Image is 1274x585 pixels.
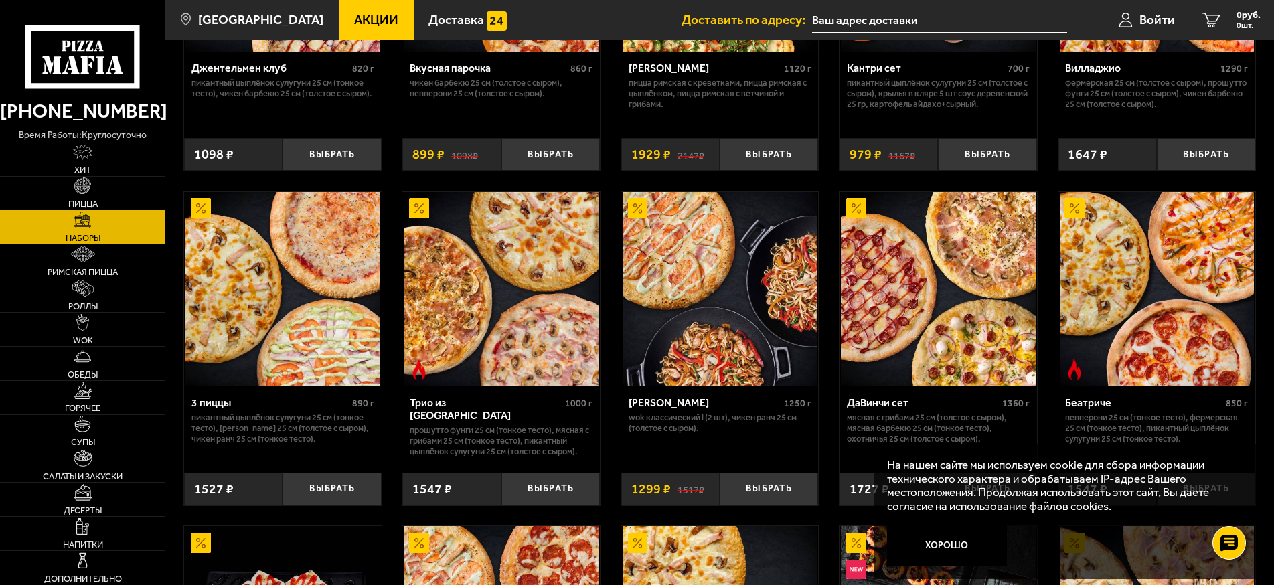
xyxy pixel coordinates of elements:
span: 700 г [1008,63,1030,74]
s: 1167 ₽ [888,148,915,161]
p: Пикантный цыплёнок сулугуни 25 см (толстое с сыром), крылья в кляре 5 шт соус деревенский 25 гр, ... [847,78,1030,110]
span: 890 г [352,398,374,409]
img: Акционный [628,533,648,553]
button: Выбрать [720,473,818,505]
span: Дополнительно [44,574,122,583]
img: Акционный [1064,198,1085,218]
span: 860 г [570,63,592,74]
p: На нашем сайте мы используем cookie для сбора информации технического характера и обрабатываем IP... [887,458,1235,513]
button: Хорошо [887,525,1006,565]
span: Десерты [64,506,102,515]
span: Акции [354,13,398,26]
button: Выбрать [501,473,600,505]
span: Римская пицца [48,268,118,276]
div: Вкусная парочка [410,62,567,74]
span: Пицца [68,199,98,208]
p: Пицца Римская с креветками, Пицца Римская с цыплёнком, Пицца Римская с ветчиной и грибами. [629,78,811,110]
button: Выбрать [501,138,600,171]
span: 1000 г [565,398,592,409]
s: 1517 ₽ [678,483,704,496]
img: Беатриче [1060,192,1254,386]
span: 1727 ₽ [850,483,889,496]
button: Выбрать [283,138,381,171]
p: Wok классический L (2 шт), Чикен Ранч 25 см (толстое с сыром). [629,412,811,434]
div: [PERSON_NAME] [629,396,781,409]
p: Пикантный цыплёнок сулугуни 25 см (тонкое тесто), Чикен Барбекю 25 см (толстое с сыром). [191,78,374,99]
a: Акционный3 пиццы [184,192,382,386]
span: 899 ₽ [412,148,445,161]
a: АкционныйДаВинчи сет [840,192,1037,386]
img: Острое блюдо [1064,359,1085,380]
img: Новинка [846,560,866,580]
img: Акционный [191,198,211,218]
span: Доставка [428,13,484,26]
button: Выбрать [283,473,381,505]
span: 1360 г [1002,398,1030,409]
div: Вилладжио [1065,62,1217,74]
span: 1290 г [1220,63,1248,74]
img: ДаВинчи сет [841,192,1035,386]
img: Акционный [409,198,429,218]
span: Войти [1139,13,1175,26]
span: 820 г [352,63,374,74]
span: Салаты и закуски [43,472,123,481]
span: Наборы [66,234,100,242]
span: Напитки [63,540,103,549]
span: Доставить по адресу: [682,13,812,26]
button: Выбрать [720,138,818,171]
input: Ваш адрес доставки [812,8,1067,33]
span: 1098 ₽ [194,148,234,161]
p: Чикен Барбекю 25 см (толстое с сыром), Пепперони 25 см (толстое с сыром). [410,78,592,99]
img: 15daf4d41897b9f0e9f617042186c801.svg [487,11,507,31]
img: Акционный [846,198,866,218]
s: 2147 ₽ [678,148,704,161]
span: 1299 ₽ [631,483,671,496]
p: Мясная с грибами 25 см (толстое с сыром), Мясная Барбекю 25 см (тонкое тесто), Охотничья 25 см (т... [847,412,1030,444]
div: Джентельмен клуб [191,62,349,74]
p: Фермерская 25 см (толстое с сыром), Прошутто Фунги 25 см (толстое с сыром), Чикен Барбекю 25 см (... [1065,78,1248,110]
span: 0 руб. [1237,11,1261,20]
span: Роллы [68,302,98,311]
span: Хит [74,165,91,174]
button: Выбрать [938,138,1036,171]
div: Кантри сет [847,62,1004,74]
p: Пикантный цыплёнок сулугуни 25 см (тонкое тесто), [PERSON_NAME] 25 см (толстое с сыром), Чикен Ра... [191,412,374,444]
span: [GEOGRAPHIC_DATA] [198,13,323,26]
img: Акционный [628,198,648,218]
div: Беатриче [1065,396,1222,409]
span: 979 ₽ [850,148,882,161]
img: Акционный [409,533,429,553]
span: 850 г [1226,398,1248,409]
button: Выбрать [1157,138,1255,171]
img: Акционный [191,533,211,553]
div: [PERSON_NAME] [629,62,781,74]
span: 1120 г [784,63,811,74]
span: 1250 г [784,398,811,409]
span: Супы [71,438,95,446]
a: АкционныйВилла Капри [621,192,819,386]
img: Острое блюдо [409,359,429,380]
span: Горячее [65,404,100,412]
span: 1547 ₽ [412,483,452,496]
img: 3 пиццы [185,192,380,386]
span: 1527 ₽ [194,483,234,496]
span: 0 шт. [1237,21,1261,29]
img: Вилла Капри [623,192,817,386]
s: 1098 ₽ [451,148,478,161]
div: ДаВинчи сет [847,396,999,409]
p: Прошутто Фунги 25 см (тонкое тесто), Мясная с грибами 25 см (тонкое тесто), Пикантный цыплёнок су... [410,425,592,457]
div: Трио из [GEOGRAPHIC_DATA] [410,396,562,422]
a: АкционныйОстрое блюдоБеатриче [1058,192,1256,386]
span: Обеды [68,370,98,379]
p: Пепперони 25 см (тонкое тесто), Фермерская 25 см (тонкое тесто), Пикантный цыплёнок сулугуни 25 с... [1065,412,1248,444]
span: 1647 ₽ [1068,148,1107,161]
div: 3 пиццы [191,396,349,409]
img: Акционный [846,533,866,553]
span: 1929 ₽ [631,148,671,161]
a: АкционныйОстрое блюдоТрио из Рио [402,192,600,386]
img: Трио из Рио [404,192,599,386]
span: WOK [73,336,93,345]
